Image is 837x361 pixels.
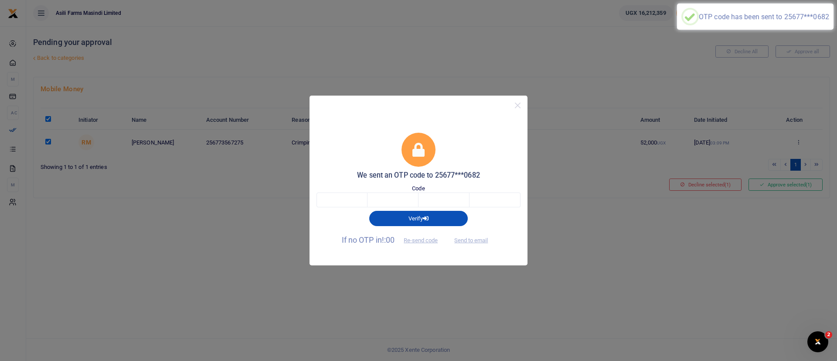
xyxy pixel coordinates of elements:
label: Code [412,184,425,193]
span: !:00 [382,235,395,244]
iframe: Intercom live chat [807,331,828,352]
div: OTP code has been sent to 25677***0682 [699,13,829,21]
button: Verify [369,211,468,226]
span: 2 [825,331,832,338]
button: Close [511,99,524,112]
span: If no OTP in [342,235,446,244]
h5: We sent an OTP code to 25677***0682 [316,171,521,180]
